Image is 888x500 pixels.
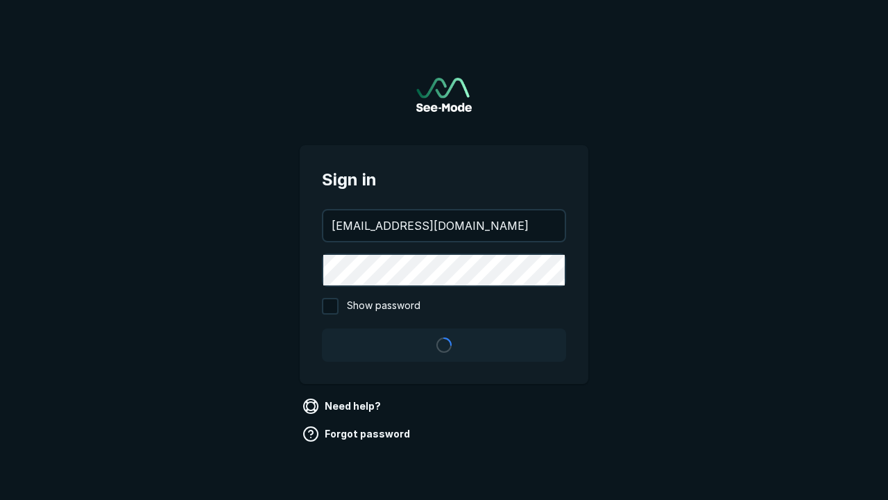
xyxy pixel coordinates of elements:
img: See-Mode Logo [416,78,472,112]
span: Show password [347,298,420,315]
input: your@email.com [323,210,565,241]
a: Forgot password [300,423,416,445]
a: Go to sign in [416,78,472,112]
span: Sign in [322,167,566,192]
a: Need help? [300,395,386,417]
